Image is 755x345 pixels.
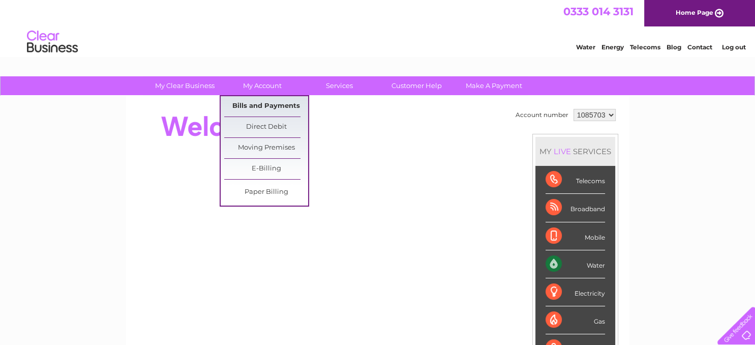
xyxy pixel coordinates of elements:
a: Paper Billing [224,182,308,203]
div: Water [546,250,605,278]
a: Customer Help [375,76,459,95]
div: Broadband [546,194,605,222]
div: Telecoms [546,166,605,194]
a: My Clear Business [143,76,227,95]
a: E-Billing [224,159,308,179]
div: LIVE [552,147,573,156]
a: Make A Payment [452,76,536,95]
div: MY SERVICES [535,137,615,166]
a: Log out [721,43,745,51]
a: Bills and Payments [224,96,308,117]
a: 0333 014 3131 [563,5,633,18]
td: Account number [513,106,571,124]
a: My Account [220,76,304,95]
a: Contact [687,43,712,51]
a: Water [576,43,595,51]
a: Moving Premises [224,138,308,158]
div: Gas [546,306,605,334]
div: Mobile [546,222,605,250]
div: Electricity [546,278,605,306]
a: Services [297,76,381,95]
a: Blog [667,43,681,51]
div: Clear Business is a trading name of Verastar Limited (registered in [GEOGRAPHIC_DATA] No. 3667643... [138,6,618,49]
a: Direct Debit [224,117,308,137]
a: Telecoms [630,43,660,51]
img: logo.png [26,26,78,57]
a: Energy [601,43,624,51]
